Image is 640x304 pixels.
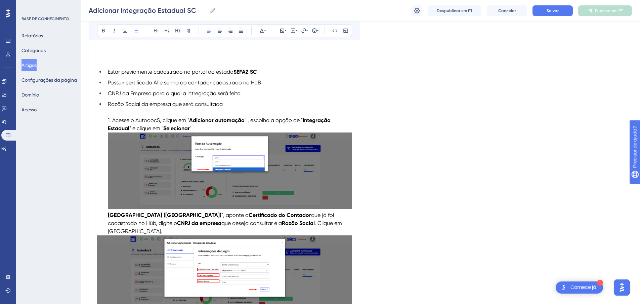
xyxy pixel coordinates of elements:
[249,212,311,218] strong: Certificado do Contador
[190,125,193,131] span: ".
[233,69,257,75] strong: SEFAZ SC
[108,117,189,123] span: 1. Acesse o AutodocS, clique em "
[22,48,46,53] font: Categorias
[556,281,603,294] div: Abra a lista de verificação Comece!, módulos restantes: 1
[560,283,568,292] img: imagem-do-lançador-texto-alternativo
[22,89,39,101] button: Domínio
[189,117,245,123] strong: Adicionar automação
[22,104,37,116] button: Acesso
[108,90,241,97] span: CNPJ da Empresa para a qual a intregração será feita
[221,212,249,218] span: ", aponte o
[22,16,69,21] font: BASE DE CONHECIMENTO
[428,5,481,16] button: Despublicar em PT
[570,284,598,290] font: Comece já!
[547,8,559,13] font: Salvar
[22,59,37,71] button: Artigos
[163,125,190,131] strong: Selecionar
[612,277,632,298] iframe: Iniciador do Assistente de IA do UserGuiding
[89,6,207,15] input: Nome do artigo
[578,5,632,16] button: Publicar em PT
[16,3,58,8] font: Precisar de ajuda?
[437,8,472,13] font: Despublicar em PT
[108,220,343,234] span: . Clique em [GEOGRAPHIC_DATA].
[595,8,623,13] font: Publicar em PT
[22,107,37,112] font: Acesso
[22,77,77,83] font: Configurações da página
[282,220,315,226] strong: Razão Social
[221,220,282,226] span: que deseja consultar e a
[108,69,233,75] span: Estar previamente cadastrado no portal do estado
[108,79,261,86] span: Possuir certificado A1 e senha do contador cadastrado no HüB
[108,212,221,218] strong: [GEOGRAPHIC_DATA] ([GEOGRAPHIC_DATA])
[22,92,39,98] font: Domínio
[487,5,527,16] button: Cancelar
[498,8,516,13] font: Cancelar
[177,220,221,226] strong: CNPJ da empresa
[22,33,43,38] font: Relatórios
[22,30,43,42] button: Relatórios
[532,5,573,16] button: Salvar
[108,212,335,226] span: que já foi cadastrado no Hüb, digite o
[599,281,601,285] font: 1
[22,44,46,56] button: Categorias
[129,125,163,131] span: " e clique em "
[245,117,303,123] span: " , escolha a opção de "
[22,74,77,86] button: Configurações da página
[22,63,37,68] font: Artigos
[108,101,223,107] span: Razão Social da empresa que será consultada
